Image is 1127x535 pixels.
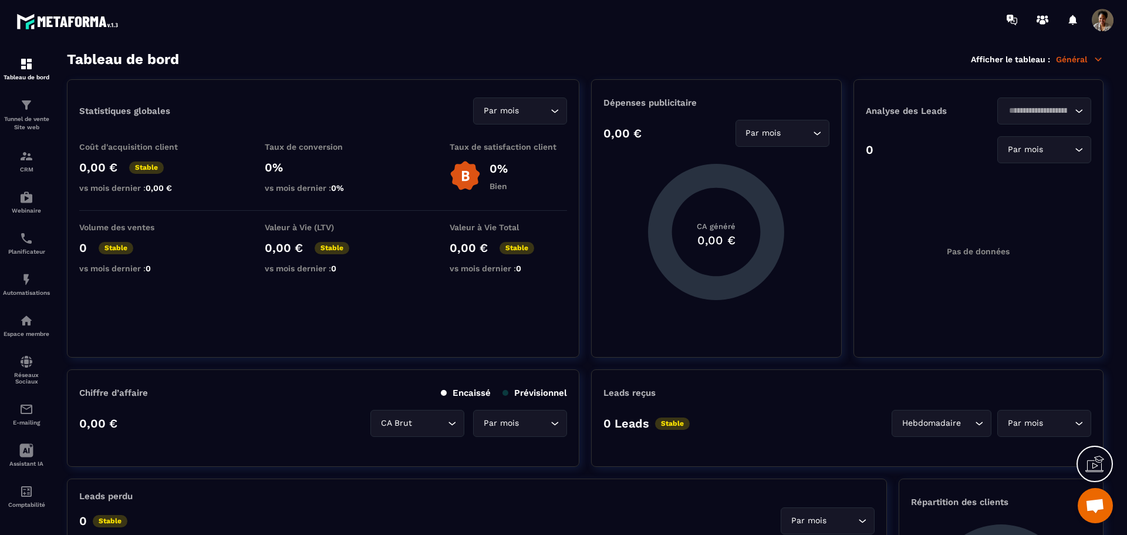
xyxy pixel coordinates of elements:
[3,207,50,214] p: Webinaire
[414,417,445,430] input: Search for option
[79,106,170,116] p: Statistiques globales
[265,160,382,174] p: 0%
[3,89,50,140] a: formationformationTunnel de vente Site web
[997,136,1091,163] div: Search for option
[3,181,50,223] a: automationsautomationsWebinaire
[265,264,382,273] p: vs mois dernier :
[3,372,50,385] p: Réseaux Sociaux
[265,241,303,255] p: 0,00 €
[3,393,50,435] a: emailemailE-mailing
[490,181,508,191] p: Bien
[146,183,172,193] span: 0,00 €
[1005,417,1045,430] span: Par mois
[892,410,991,437] div: Search for option
[735,120,829,147] div: Search for option
[1045,417,1072,430] input: Search for option
[997,410,1091,437] div: Search for option
[3,290,50,296] p: Automatisations
[146,264,151,273] span: 0
[3,74,50,80] p: Tableau de bord
[450,160,481,191] img: b-badge-o.b3b20ee6.svg
[502,388,567,398] p: Prévisionnel
[963,417,972,430] input: Search for option
[481,105,521,117] span: Par mois
[450,223,567,232] p: Valeur à Vie Total
[93,515,127,527] p: Stable
[79,514,87,528] p: 0
[655,418,690,430] p: Stable
[19,231,33,245] img: scheduler
[331,264,336,273] span: 0
[79,223,197,232] p: Volume des ventes
[473,410,567,437] div: Search for option
[19,190,33,204] img: automations
[19,57,33,71] img: formation
[3,346,50,393] a: social-networksocial-networkRéseaux Sociaux
[500,242,534,254] p: Stable
[441,388,491,398] p: Encaissé
[19,149,33,163] img: formation
[79,416,117,430] p: 0,00 €
[603,388,656,398] p: Leads reçus
[3,248,50,255] p: Planificateur
[603,126,642,140] p: 0,00 €
[450,142,567,152] p: Taux de satisfaction client
[79,491,133,502] p: Leads perdu
[866,106,978,116] p: Analyse des Leads
[603,97,829,108] p: Dépenses publicitaire
[3,502,50,508] p: Comptabilité
[521,417,548,430] input: Search for option
[16,11,122,32] img: logo
[79,241,87,255] p: 0
[315,242,349,254] p: Stable
[947,247,1010,256] p: Pas de données
[743,127,784,140] span: Par mois
[265,223,382,232] p: Valeur à Vie (LTV)
[3,331,50,337] p: Espace membre
[99,242,133,254] p: Stable
[997,97,1091,125] div: Search for option
[516,264,521,273] span: 0
[19,402,33,416] img: email
[67,51,179,68] h3: Tableau de bord
[784,127,810,140] input: Search for option
[79,264,197,273] p: vs mois dernier :
[3,223,50,264] a: schedulerschedulerPlanificateur
[911,497,1091,507] p: Répartition des clients
[3,115,50,132] p: Tunnel de vente Site web
[3,460,50,467] p: Assistant IA
[481,417,521,430] span: Par mois
[3,435,50,476] a: Assistant IA
[79,142,197,152] p: Coût d'acquisition client
[1005,105,1072,117] input: Search for option
[788,514,829,527] span: Par mois
[1045,143,1072,156] input: Search for option
[3,140,50,181] a: formationformationCRM
[3,48,50,89] a: formationformationTableau de bord
[265,142,382,152] p: Taux de conversion
[1078,488,1113,523] div: Ouvrir le chat
[3,419,50,426] p: E-mailing
[79,388,148,398] p: Chiffre d’affaire
[79,160,117,174] p: 0,00 €
[1005,143,1045,156] span: Par mois
[19,355,33,369] img: social-network
[450,241,488,255] p: 0,00 €
[450,264,567,273] p: vs mois dernier :
[781,507,875,534] div: Search for option
[370,410,464,437] div: Search for option
[3,476,50,517] a: accountantaccountantComptabilité
[866,143,873,157] p: 0
[129,161,164,174] p: Stable
[490,161,508,176] p: 0%
[19,98,33,112] img: formation
[265,183,382,193] p: vs mois dernier :
[19,484,33,499] img: accountant
[971,55,1050,64] p: Afficher le tableau :
[1056,54,1104,65] p: Général
[829,514,855,527] input: Search for option
[19,272,33,287] img: automations
[3,305,50,346] a: automationsautomationsEspace membre
[603,416,649,430] p: 0 Leads
[521,105,548,117] input: Search for option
